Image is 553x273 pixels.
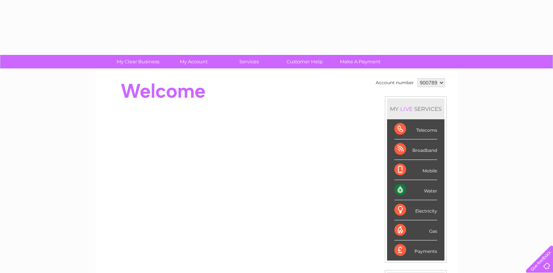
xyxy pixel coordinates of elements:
[374,76,416,89] td: Account number
[163,55,224,68] a: My Account
[394,160,437,180] div: Mobile
[219,55,279,68] a: Services
[387,98,444,119] div: MY SERVICES
[274,55,335,68] a: Customer Help
[394,139,437,160] div: Broadband
[394,119,437,139] div: Telecoms
[394,240,437,260] div: Payments
[108,55,168,68] a: My Clear Business
[330,55,390,68] a: Make A Payment
[394,180,437,200] div: Water
[399,105,414,112] div: LIVE
[394,220,437,240] div: Gas
[394,200,437,220] div: Electricity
